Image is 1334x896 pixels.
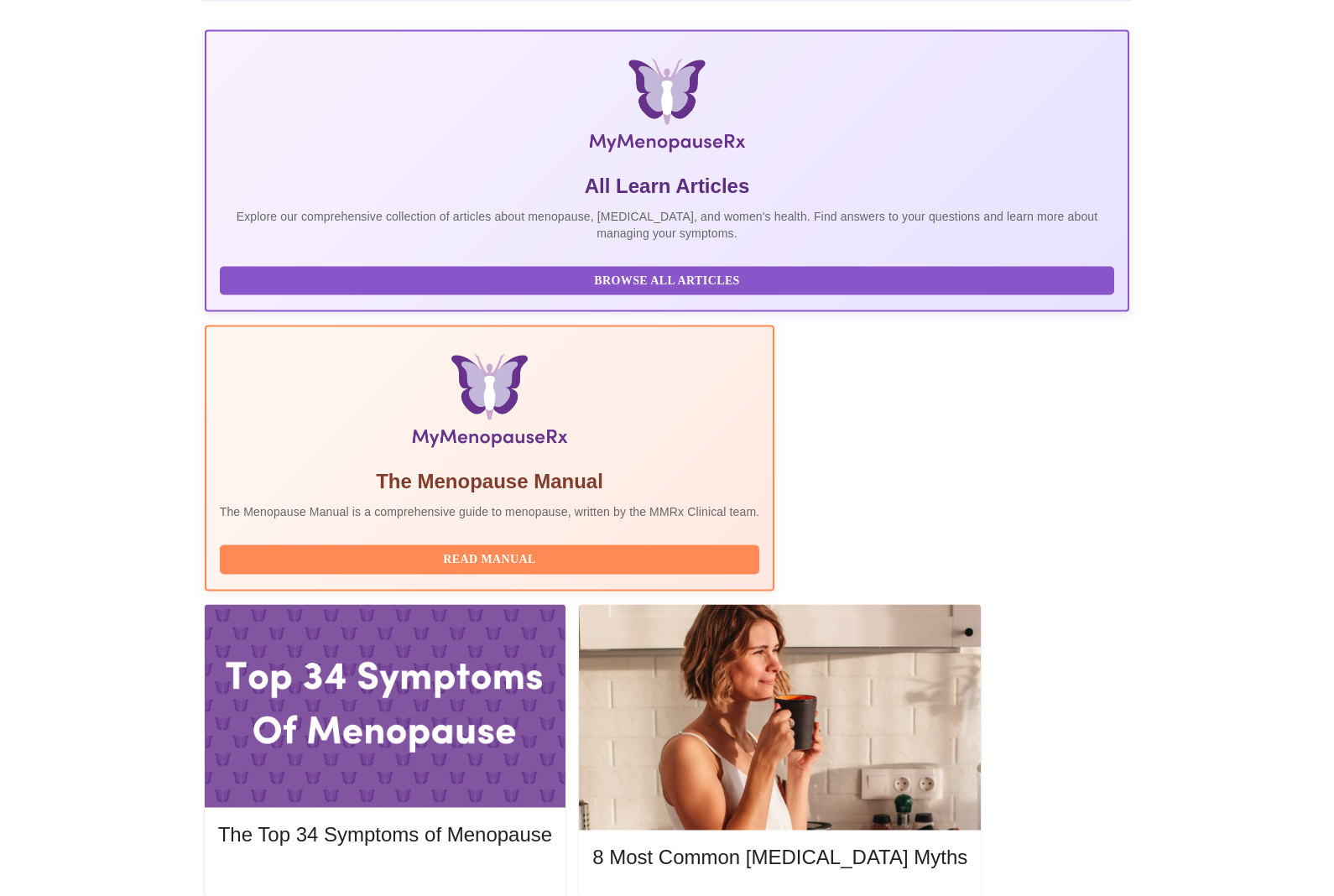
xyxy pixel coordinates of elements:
button: Read More [218,863,552,893]
h5: 8 Most Common [MEDICAL_DATA] Myths [592,844,967,871]
a: Read More [218,869,556,883]
button: Browse All Articles [220,267,1115,296]
button: Read Manual [220,545,760,575]
img: MyMenopauseRx Logo [358,59,975,159]
img: Menopause Manual [305,354,674,455]
h5: The Menopause Manual [220,468,760,495]
span: Read Manual [237,550,743,570]
h5: All Learn Articles [220,173,1115,200]
span: Browse All Articles [237,271,1098,292]
p: The Menopause Manual is a comprehensive guide to menopause, written by the MMRx Clinical team. [220,503,760,520]
h5: The Top 34 Symptoms of Menopause [218,821,552,848]
p: Explore our comprehensive collection of articles about menopause, [MEDICAL_DATA], and women's hea... [220,208,1115,242]
a: Browse All Articles [220,272,1119,286]
a: Read Manual [220,551,764,565]
span: Read More [235,867,535,888]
